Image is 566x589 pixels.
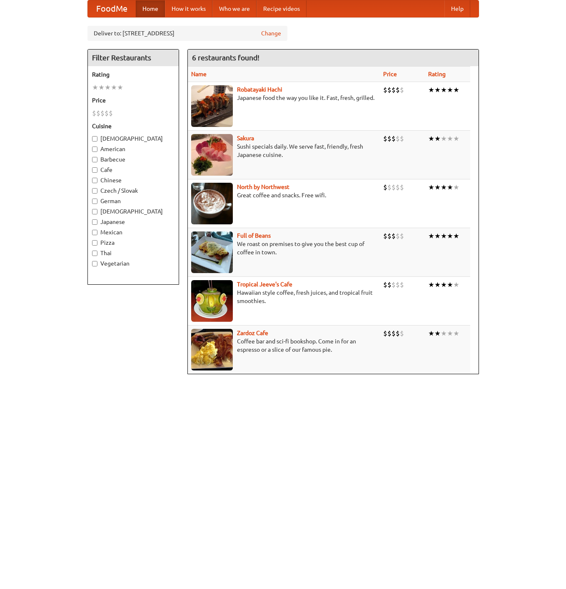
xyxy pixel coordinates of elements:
h5: Price [92,96,175,104]
input: Vegetarian [92,261,97,266]
li: $ [400,85,404,94]
p: We roast on premises to give you the best cup of coffee in town. [191,240,377,256]
li: $ [396,134,400,143]
label: Thai [92,249,175,257]
li: $ [396,183,400,192]
input: Japanese [92,219,97,225]
b: North by Northwest [237,184,289,190]
a: Recipe videos [257,0,307,17]
input: Pizza [92,240,97,246]
a: Who we are [212,0,257,17]
li: ★ [117,83,123,92]
li: $ [396,85,400,94]
li: ★ [428,329,434,338]
label: Mexican [92,228,175,236]
li: $ [387,329,391,338]
input: German [92,199,97,204]
a: FoodMe [88,0,136,17]
h5: Cuisine [92,122,175,130]
a: Home [136,0,165,17]
li: $ [109,109,113,118]
li: $ [387,134,391,143]
a: Help [444,0,470,17]
li: $ [387,183,391,192]
li: ★ [441,85,447,94]
li: ★ [434,134,441,143]
input: American [92,147,97,152]
li: $ [400,329,404,338]
li: ★ [447,329,453,338]
input: Czech / Slovak [92,188,97,194]
li: ★ [453,280,459,289]
li: $ [383,85,387,94]
label: [DEMOGRAPHIC_DATA] [92,207,175,216]
li: ★ [453,231,459,241]
li: $ [391,134,396,143]
li: $ [400,134,404,143]
li: $ [400,183,404,192]
li: ★ [98,83,105,92]
a: Robatayaki Hachi [237,86,282,93]
li: ★ [428,280,434,289]
input: Barbecue [92,157,97,162]
li: ★ [453,85,459,94]
li: $ [383,134,387,143]
li: $ [105,109,109,118]
li: $ [383,183,387,192]
label: Chinese [92,176,175,184]
li: ★ [428,183,434,192]
a: Tropical Jeeve's Cafe [237,281,292,288]
li: ★ [441,329,447,338]
li: ★ [434,231,441,241]
li: ★ [447,183,453,192]
li: $ [391,231,396,241]
li: $ [400,280,404,289]
div: Deliver to: [STREET_ADDRESS] [87,26,287,41]
p: Sushi specials daily. We serve fast, friendly, fresh Japanese cuisine. [191,142,377,159]
p: Japanese food the way you like it. Fast, fresh, grilled. [191,94,377,102]
li: ★ [428,134,434,143]
h4: Filter Restaurants [88,50,179,66]
input: Chinese [92,178,97,183]
label: Cafe [92,166,175,174]
li: ★ [441,134,447,143]
a: Change [261,29,281,37]
a: Sakura [237,135,254,142]
img: robatayaki.jpg [191,85,233,127]
li: $ [387,280,391,289]
a: Full of Beans [237,232,271,239]
label: Czech / Slovak [92,186,175,195]
li: ★ [441,183,447,192]
li: $ [383,231,387,241]
li: $ [400,231,404,241]
img: zardoz.jpg [191,329,233,370]
li: ★ [428,231,434,241]
img: sakura.jpg [191,134,233,176]
li: $ [383,280,387,289]
li: ★ [441,280,447,289]
p: Coffee bar and sci-fi bookshop. Come in for an espresso or a slice of our famous pie. [191,337,377,354]
li: $ [96,109,100,118]
li: ★ [441,231,447,241]
li: $ [383,329,387,338]
input: [DEMOGRAPHIC_DATA] [92,209,97,214]
li: $ [391,183,396,192]
input: Thai [92,251,97,256]
li: $ [396,280,400,289]
li: $ [396,329,400,338]
li: $ [387,231,391,241]
a: Price [383,71,397,77]
input: Cafe [92,167,97,173]
li: ★ [111,83,117,92]
li: ★ [453,329,459,338]
li: $ [391,280,396,289]
li: ★ [92,83,98,92]
li: $ [391,329,396,338]
b: Zardoz Cafe [237,330,268,336]
li: ★ [434,280,441,289]
li: ★ [434,329,441,338]
label: [DEMOGRAPHIC_DATA] [92,134,175,143]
